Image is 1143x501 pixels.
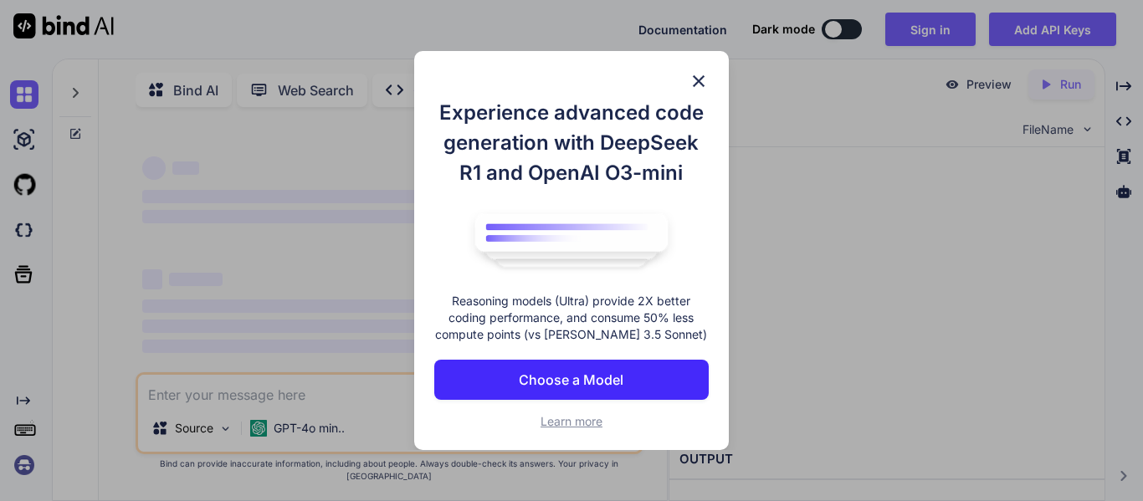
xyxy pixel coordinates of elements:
p: Choose a Model [519,370,623,390]
button: Choose a Model [434,360,709,400]
img: close [689,71,709,91]
img: bind logo [463,205,680,277]
span: Learn more [541,414,602,428]
h1: Experience advanced code generation with DeepSeek R1 and OpenAI O3-mini [434,98,709,188]
p: Reasoning models (Ultra) provide 2X better coding performance, and consume 50% less compute point... [434,293,709,343]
